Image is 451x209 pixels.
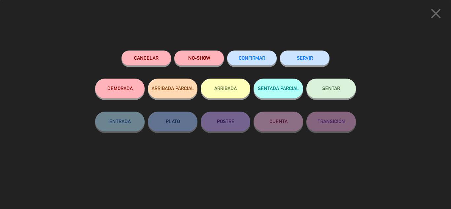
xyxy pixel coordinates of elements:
[254,112,303,131] button: CUENTA
[174,51,224,65] button: NO-SHOW
[227,51,277,65] button: CONFIRMAR
[306,112,356,131] button: TRANSICIÓN
[148,112,197,131] button: PLATO
[95,112,145,131] button: ENTRADA
[121,51,171,65] button: Cancelar
[306,79,356,98] button: SENTAR
[426,5,446,24] button: close
[428,5,444,22] i: close
[148,79,197,98] button: ARRIBADA PARCIAL
[95,79,145,98] button: DEMORADA
[254,79,303,98] button: SENTADA PARCIAL
[239,55,265,61] span: CONFIRMAR
[201,112,250,131] button: POSTRE
[322,86,340,91] span: SENTAR
[201,79,250,98] button: ARRIBADA
[280,51,330,65] button: SERVIR
[152,86,194,91] span: ARRIBADA PARCIAL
